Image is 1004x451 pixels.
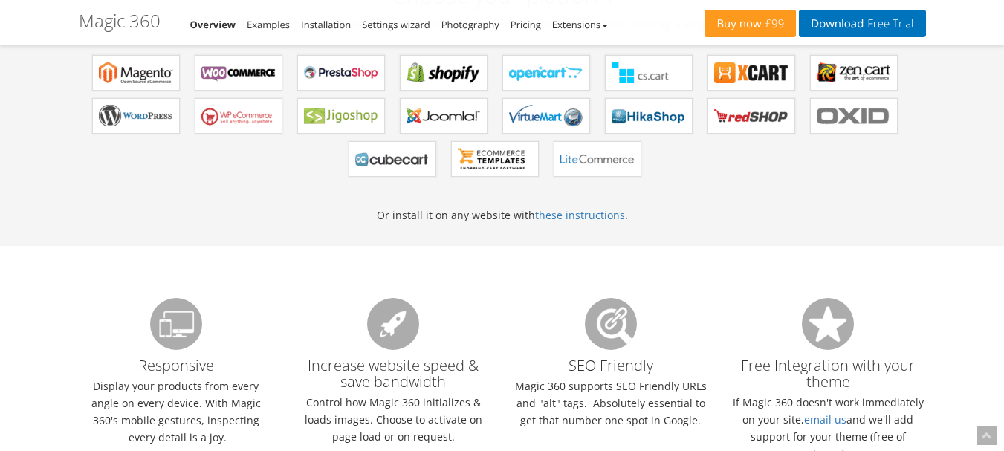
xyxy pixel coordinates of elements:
[502,55,590,91] a: Magic 360 for OpenCart
[502,291,720,445] div: Magic 360 supports SEO Friendly URLs and "alt" tags. Absolutely essential to get that number one ...
[285,291,502,445] div: Control how Magic 360 initializes & loads images. Choose to activate on page load or on request.
[552,18,608,31] a: Extensions
[400,55,488,91] a: Magic 360 for Shopify
[451,141,539,177] a: Magic 360 for ecommerce Templates
[605,55,693,91] a: Magic 360 for CS-Cart
[509,105,583,127] b: Magic 360 for VirtueMart
[247,18,290,31] a: Examples
[79,11,161,30] h1: Magic 360
[714,62,788,84] b: Magic 360 for X-Cart
[605,98,693,134] a: Magic 360 for HikaShop
[400,98,488,134] a: Magic 360 for Joomla
[714,105,788,127] b: Magic 360 for redSHOP
[554,141,641,177] a: Magic 360 for LiteCommerce
[99,62,173,84] b: Magic 360 for Magento
[535,208,625,222] a: these instructions
[304,62,378,84] b: Magic 360 for PrestaShop
[92,55,180,91] a: Magic 360 for Magento
[511,18,541,31] a: Pricing
[201,105,276,127] b: Magic 360 for WP e-Commerce
[201,62,276,84] b: Magic 360 for WooCommerce
[810,55,898,91] a: Magic 360 for Zen Cart
[719,291,937,445] div: If Magic 360 doesn't work immediately on your site, and we'll add support for your theme (free of...
[707,55,795,91] a: Magic 360 for X-Cart
[297,98,385,134] a: Magic 360 for Jigoshop
[92,98,180,134] a: Magic 360 for WordPress
[864,18,913,30] span: Free Trial
[817,62,891,84] b: Magic 360 for Zen Cart
[458,148,532,170] b: Magic 360 for ecommerce Templates
[68,291,285,445] div: Display your products from every angle on every device. With Magic 360's mobile gestures, inspect...
[195,55,282,91] a: Magic 360 for WooCommerce
[195,98,282,134] a: Magic 360 for WP e-Commerce
[297,55,385,91] a: Magic 360 for PrestaShop
[705,10,796,37] a: Buy now£99
[502,98,590,134] a: Magic 360 for VirtueMart
[509,62,583,84] b: Magic 360 for OpenCart
[349,141,436,177] a: Magic 360 for CubeCart
[804,412,846,426] a: email us
[301,18,351,31] a: Installation
[799,10,925,37] a: DownloadFree Trial
[441,18,499,31] a: Photography
[707,98,795,134] a: Magic 360 for redSHOP
[612,62,686,84] b: Magic 360 for CS-Cart
[304,105,378,127] b: Magic 360 for Jigoshop
[612,105,686,127] b: Magic 360 for HikaShop
[296,298,491,390] h3: Increase website speed & save bandwidth
[407,62,481,84] b: Magic 360 for Shopify
[99,105,173,127] b: Magic 360 for WordPress
[762,18,785,30] span: £99
[407,105,481,127] b: Magic 360 for Joomla
[731,298,926,390] h3: Free Integration with your theme
[190,18,236,31] a: Overview
[362,18,430,31] a: Settings wizard
[560,148,635,170] b: Magic 360 for LiteCommerce
[817,105,891,127] b: Magic 360 for OXID
[355,148,430,170] b: Magic 360 for CubeCart
[79,298,274,374] h3: Responsive
[810,98,898,134] a: Magic 360 for OXID
[514,298,709,374] h3: SEO Friendly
